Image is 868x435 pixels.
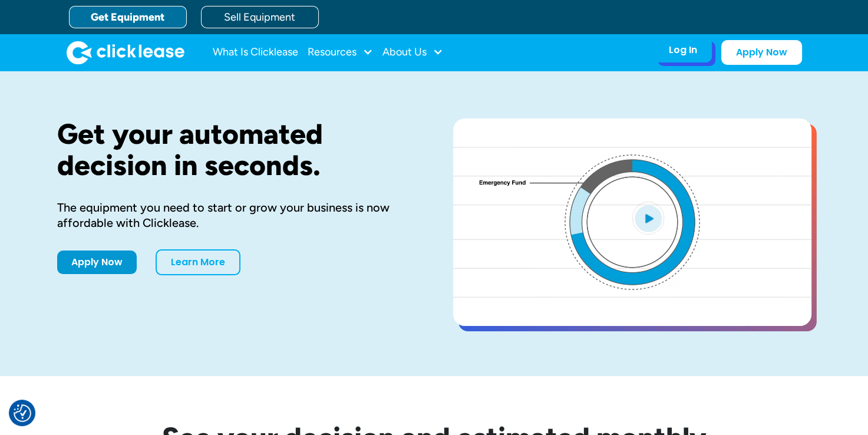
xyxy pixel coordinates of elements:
[201,6,319,28] a: Sell Equipment
[69,6,187,28] a: Get Equipment
[14,404,31,422] button: Consent Preferences
[14,404,31,422] img: Revisit consent button
[453,118,811,326] a: open lightbox
[382,41,443,64] div: About Us
[213,41,298,64] a: What Is Clicklease
[669,44,697,56] div: Log In
[632,202,664,235] img: Blue play button logo on a light blue circular background
[57,200,415,230] div: The equipment you need to start or grow your business is now affordable with Clicklease.
[721,40,802,65] a: Apply Now
[67,41,184,64] a: home
[57,118,415,181] h1: Get your automated decision in seconds.
[57,251,137,274] a: Apply Now
[308,41,373,64] div: Resources
[156,249,240,275] a: Learn More
[67,41,184,64] img: Clicklease logo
